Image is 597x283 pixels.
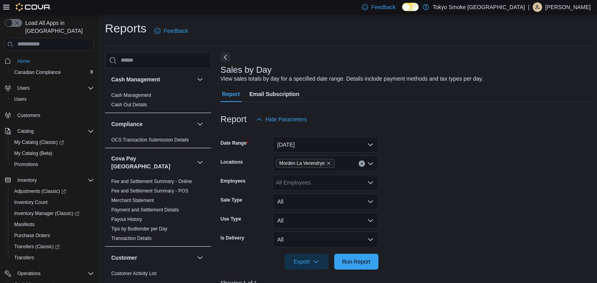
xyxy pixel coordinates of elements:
[289,254,324,270] span: Export
[14,199,48,206] span: Inventory Count
[11,231,94,240] span: Purchase Orders
[17,85,30,91] span: Users
[111,226,167,232] a: Tips by Budtender per Day
[14,139,64,145] span: My Catalog (Classic)
[2,109,97,121] button: Customers
[17,177,37,183] span: Inventory
[111,197,154,204] span: Merchant Statement
[11,220,37,229] a: Manifests
[111,75,194,83] button: Cash Management
[359,160,365,167] button: Clear input
[11,231,53,240] a: Purchase Orders
[2,175,97,186] button: Inventory
[14,243,60,250] span: Transfers (Classic)
[8,94,97,105] button: Users
[2,55,97,67] button: Home
[221,159,243,165] label: Locations
[151,23,191,39] a: Feedback
[14,255,34,261] span: Transfers
[11,242,94,251] span: Transfers (Classic)
[8,148,97,159] button: My Catalog (Beta)
[111,102,147,108] a: Cash Out Details
[111,179,192,184] a: Fee and Settlement Summary - Online
[111,254,137,262] h3: Customer
[11,94,30,104] a: Users
[8,137,97,148] a: My Catalog (Classic)
[222,86,240,102] span: Report
[14,111,43,120] a: Customers
[8,186,97,197] a: Adjustments (Classic)
[371,3,395,11] span: Feedback
[221,235,244,241] label: Is Delivery
[334,254,378,270] button: Run Report
[545,2,591,12] p: [PERSON_NAME]
[279,159,325,167] span: Morden La Verendrye
[433,2,525,12] p: Tokyo Smoke [GEOGRAPHIC_DATA]
[11,220,94,229] span: Manifests
[273,232,378,247] button: All
[326,161,331,166] button: Remove Morden La Verendrye from selection in this group
[14,110,94,120] span: Customers
[11,209,94,218] span: Inventory Manager (Classic)
[14,175,40,185] button: Inventory
[14,221,34,228] span: Manifests
[11,187,69,196] a: Adjustments (Classic)
[111,207,179,213] span: Payment and Settlement Details
[14,57,33,66] a: Home
[221,53,230,62] button: Next
[2,268,97,279] button: Operations
[266,115,307,123] span: Hide Parameters
[17,112,40,119] span: Customers
[11,160,94,169] span: Promotions
[11,94,94,104] span: Users
[11,138,94,147] span: My Catalog (Classic)
[221,115,247,124] h3: Report
[14,96,26,102] span: Users
[11,149,94,158] span: My Catalog (Beta)
[111,226,167,232] span: Tips by Budtender per Day
[14,232,50,239] span: Purchase Orders
[14,188,66,194] span: Adjustments (Classic)
[111,188,188,194] span: Fee and Settlement Summary - POS
[111,155,194,170] button: Cova Pay [GEOGRAPHIC_DATA]
[111,92,151,98] a: Cash Management
[402,3,419,11] input: Dark Mode
[221,197,242,203] label: Sale Type
[11,68,64,77] a: Canadian Compliance
[14,83,33,93] button: Users
[221,140,249,146] label: Date Range
[111,254,194,262] button: Customer
[14,126,37,136] button: Catalog
[11,198,94,207] span: Inventory Count
[111,271,157,276] a: Customer Activity List
[111,75,160,83] h3: Cash Management
[111,137,189,143] span: OCS Transaction Submission Details
[111,137,189,143] a: OCS Transaction Submission Details
[367,179,374,186] button: Open list of options
[111,102,147,108] span: Cash Out Details
[249,86,299,102] span: Email Subscription
[528,2,530,12] p: |
[535,2,540,12] span: JL
[195,253,205,262] button: Customer
[111,120,194,128] button: Compliance
[14,161,38,168] span: Promotions
[111,236,152,241] a: Transaction Details
[11,253,94,262] span: Transfers
[14,69,61,75] span: Canadian Compliance
[14,210,79,217] span: Inventory Manager (Classic)
[11,138,67,147] a: My Catalog (Classic)
[221,178,245,184] label: Employees
[8,67,97,78] button: Canadian Compliance
[14,269,94,278] span: Operations
[11,160,41,169] a: Promotions
[111,120,142,128] h3: Compliance
[17,270,41,277] span: Operations
[273,194,378,209] button: All
[11,187,94,196] span: Adjustments (Classic)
